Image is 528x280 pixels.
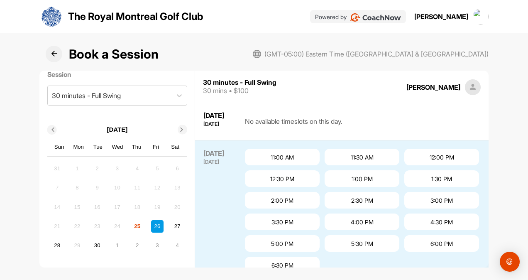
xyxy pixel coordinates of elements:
[51,239,64,252] div: Choose Sunday, September 28th, 2025
[245,235,320,252] div: 5:00 PM
[404,149,479,165] div: 12:00 PM
[52,91,121,101] div: 30 minutes - Full Swing
[245,149,320,165] div: 11:00 AM
[151,162,164,175] div: Not available Friday, September 5th, 2025
[131,201,144,213] div: Not available Thursday, September 18th, 2025
[71,201,83,213] div: Not available Monday, September 15th, 2025
[50,161,185,253] div: month 2025-09
[69,45,159,64] h1: Book a Session
[325,235,399,252] div: 5:30 PM
[68,9,203,24] p: The Royal Montreal Golf Club
[203,111,237,120] div: [DATE]
[151,201,164,213] div: Not available Friday, September 19th, 2025
[203,86,276,96] div: 30 mins • $100
[91,220,103,233] div: Not available Tuesday, September 23rd, 2025
[404,235,479,252] div: 6:00 PM
[473,9,489,25] img: facility_availability
[151,182,164,194] div: Not available Friday, September 12th, 2025
[264,49,489,59] span: (GMT-05:00) Eastern Time ([GEOGRAPHIC_DATA] & [GEOGRAPHIC_DATA])
[91,182,103,194] div: Not available Tuesday, September 9th, 2025
[325,170,399,187] div: 1:00 PM
[171,162,183,175] div: Not available Saturday, September 6th, 2025
[131,162,144,175] div: Not available Thursday, September 4th, 2025
[151,239,164,252] div: Choose Friday, October 3rd, 2025
[203,79,276,86] div: 30 minutes - Full Swing
[245,192,320,209] div: 2:00 PM
[325,214,399,230] div: 4:00 PM
[170,142,181,152] div: Sat
[203,160,237,165] div: [DATE]
[111,220,123,233] div: Not available Wednesday, September 24th, 2025
[406,82,460,92] div: [PERSON_NAME]
[107,125,128,135] p: [DATE]
[51,201,64,213] div: Not available Sunday, September 14th, 2025
[91,162,103,175] div: Not available Tuesday, September 2nd, 2025
[71,220,83,233] div: Not available Monday, September 22nd, 2025
[71,239,83,252] div: Not available Monday, September 29th, 2025
[93,142,103,152] div: Tue
[112,142,123,152] div: Wed
[404,192,479,209] div: 3:00 PM
[404,214,479,230] div: 4:30 PM
[203,122,237,127] div: [DATE]
[91,239,103,252] div: Choose Tuesday, September 30th, 2025
[131,182,144,194] div: Not available Thursday, September 11th, 2025
[91,201,103,213] div: Not available Tuesday, September 16th, 2025
[315,12,347,21] p: Powered by
[131,220,144,233] div: Not available Thursday, September 25th, 2025
[151,142,161,152] div: Fri
[500,252,520,272] div: Open Intercom Messenger
[245,170,320,187] div: 12:30 PM
[465,79,481,95] img: square_default-ef6cabf814de5a2bf16c804365e32c732080f9872bdf737d349900a9daf73cf9.png
[131,239,144,252] div: Choose Thursday, October 2nd, 2025
[71,182,83,194] div: Not available Monday, September 8th, 2025
[151,220,164,233] div: Choose Friday, September 26th, 2025
[71,162,83,175] div: Not available Monday, September 1st, 2025
[47,69,187,79] label: Session
[42,7,61,27] img: logo
[253,50,261,58] img: svg+xml;base64,PHN2ZyB3aWR0aD0iMjAiIGhlaWdodD0iMjAiIHZpZXdCb3g9IjAgMCAyMCAyMCIgZmlsbD0ibm9uZSIgeG...
[111,162,123,175] div: Not available Wednesday, September 3rd, 2025
[111,201,123,213] div: Not available Wednesday, September 17th, 2025
[111,182,123,194] div: Not available Wednesday, September 10th, 2025
[203,149,237,158] div: [DATE]
[171,182,183,194] div: Not available Saturday, September 13th, 2025
[245,257,320,273] div: 6:30 PM
[350,13,401,22] img: CoachNow
[171,201,183,213] div: Not available Saturday, September 20th, 2025
[171,220,183,233] div: Choose Saturday, September 27th, 2025
[245,214,320,230] div: 3:30 PM
[245,111,342,132] div: No available timeslots on this day.
[51,182,64,194] div: Not available Sunday, September 7th, 2025
[51,220,64,233] div: Not available Sunday, September 21st, 2025
[325,192,399,209] div: 2:30 PM
[414,12,468,22] div: [PERSON_NAME]
[73,142,84,152] div: Mon
[131,142,142,152] div: Thu
[325,149,399,165] div: 11:30 AM
[404,170,479,187] div: 1:30 PM
[54,142,65,152] div: Sun
[111,239,123,252] div: Choose Wednesday, October 1st, 2025
[171,239,183,252] div: Choose Saturday, October 4th, 2025
[51,162,64,175] div: Not available Sunday, August 31st, 2025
